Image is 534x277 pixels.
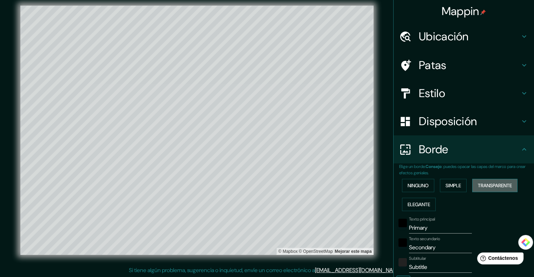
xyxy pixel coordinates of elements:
div: Borde [394,135,534,163]
font: Mejorar este mapa [335,249,371,254]
a: Mapa de OpenStreet [299,249,333,254]
font: Texto secundario [409,236,440,242]
button: Transparente [472,179,517,192]
font: Simple [446,182,461,189]
font: Elige un borde. [399,164,426,169]
a: [EMAIL_ADDRESS][DOMAIN_NAME] [315,266,402,274]
div: Patas [394,51,534,79]
button: negro [398,238,407,247]
font: Texto principal [409,216,435,222]
font: Borde [419,142,448,157]
a: Map feedback [335,249,371,254]
font: Subtitular [409,256,426,261]
a: Mapbox [278,249,298,254]
font: © OpenStreetMap [299,249,333,254]
font: Elegante [408,201,430,208]
button: Simple [440,179,467,192]
font: Transparente [478,182,512,189]
font: Mappin [442,4,479,19]
font: Si tiene algún problema, sugerencia o inquietud, envíe un correo electrónico a [129,266,315,274]
button: color-222222 [398,258,407,266]
font: © Mapbox [278,249,298,254]
iframe: Lanzador de widgets de ayuda [472,250,526,269]
font: Estilo [419,86,445,101]
font: Disposición [419,114,477,129]
button: Ninguno [402,179,434,192]
div: Estilo [394,79,534,107]
div: Disposición [394,107,534,135]
img: pin-icon.png [480,9,486,15]
font: Consejo [426,164,442,169]
font: : puedes opacar las capas del marco para crear efectos geniales. [399,164,526,176]
font: Ubicación [419,29,469,44]
font: Ninguno [408,182,429,189]
button: negro [398,219,407,227]
div: Ubicación [394,22,534,50]
button: Elegante [402,198,436,211]
font: Patas [419,58,447,73]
